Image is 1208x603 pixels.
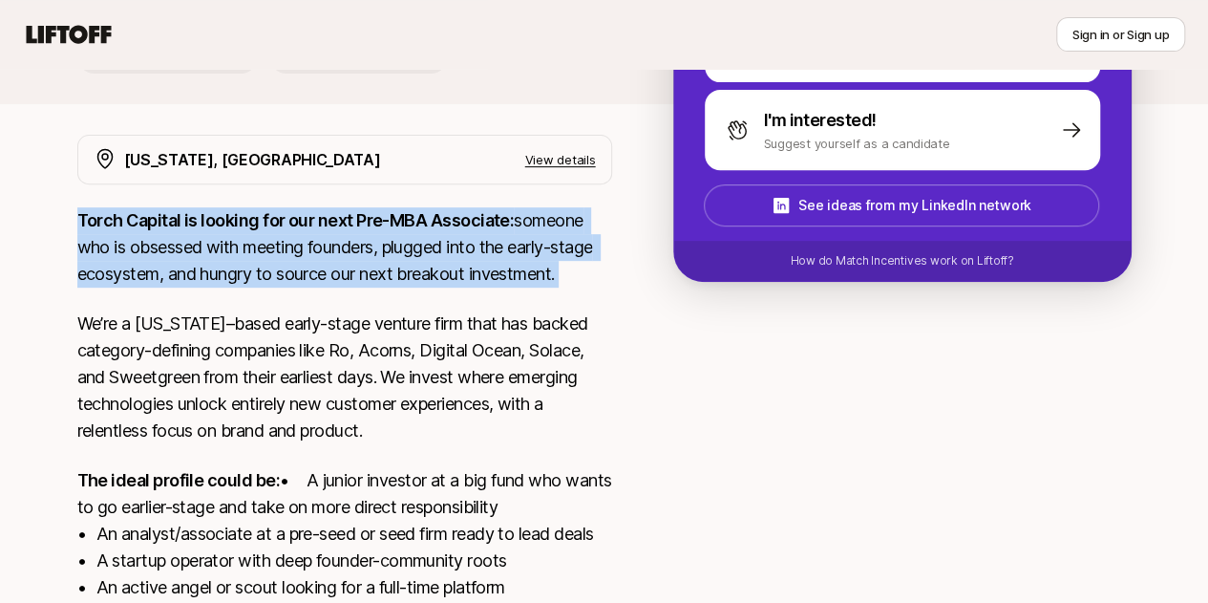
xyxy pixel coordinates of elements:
p: Suggest yourself as a candidate [764,134,950,153]
p: See ideas from my LinkedIn network [798,194,1030,217]
p: I'm interested! [764,107,877,134]
p: How do Match Incentives work on Liftoff? [790,252,1013,269]
p: View details [525,150,596,169]
strong: The ideal profile could be: [77,470,280,490]
p: someone who is obsessed with meeting founders, plugged into the early-stage ecosystem, and hungry... [77,207,612,288]
p: [US_STATE], [GEOGRAPHIC_DATA] [124,147,381,172]
strong: Torch Capital is looking for our next Pre-MBA Associate: [77,210,515,230]
button: See ideas from my LinkedIn network [704,184,1099,226]
button: Sign in or Sign up [1056,17,1185,52]
p: We’re a [US_STATE]–based early-stage venture firm that has backed category-defining companies lik... [77,311,612,444]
